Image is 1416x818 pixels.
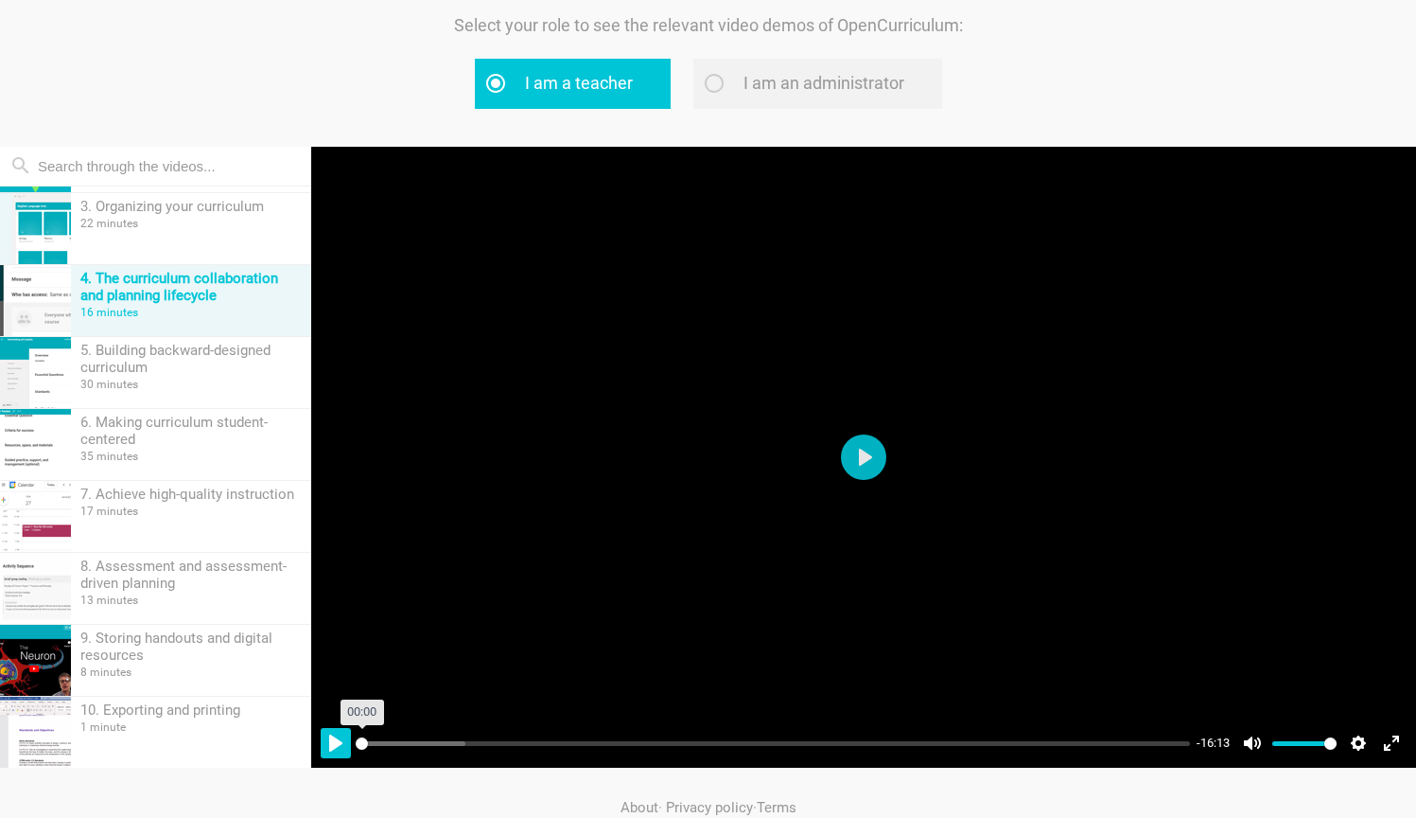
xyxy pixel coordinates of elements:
[80,505,302,518] div: 17 minutes
[80,450,302,463] div: 35 minutes
[757,799,796,816] a: Terms
[80,486,302,503] div: 7. Achieve high-quality instruction
[80,270,302,304] div: 4. The curriculum collaboration and planning lifecycle
[841,435,886,480] button: Play
[666,799,753,816] a: Privacy policy
[321,728,351,758] button: Play
[396,12,1021,40] p: Select your role to see the relevant video demos of OpenCurriculum:
[80,666,302,679] div: 8 minutes
[80,342,302,376] div: 5. Building backward-designed curriculum
[311,147,1416,769] iframe: Player for 5. The curriculum collaboration and planning lifecycle (Teacher)
[693,59,942,109] label: I am an administrator
[621,799,658,816] a: About
[80,378,302,391] div: 30 minutes
[1272,735,1337,753] input: Volume
[80,702,302,719] div: 10. Exporting and printing
[80,630,302,664] div: 9. Storing handouts and digital resources
[475,59,671,109] label: I am a teacher
[80,414,302,448] div: 6. Making curriculum student-centered
[80,217,302,230] div: 22 minutes
[1192,733,1234,754] div: Current time
[80,720,302,734] div: 1 minute
[356,735,1190,753] input: Seek
[80,594,302,607] div: 13 minutes
[80,558,302,592] div: 8. Assessment and assessment-driven planning
[80,198,302,215] div: 3. Organizing your curriculum
[80,306,302,319] div: 16 minutes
